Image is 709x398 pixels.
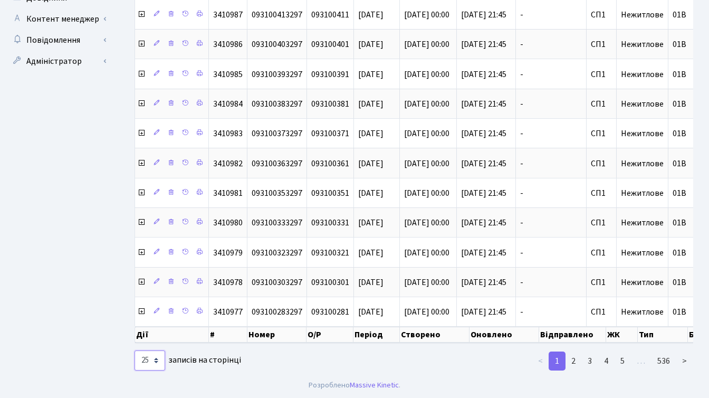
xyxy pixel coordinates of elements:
[461,9,506,21] span: [DATE] 21:45
[591,70,612,79] span: СП1
[309,380,400,391] div: Розроблено .
[5,8,111,30] a: Контент менеджер
[591,308,612,316] span: СП1
[358,128,384,139] span: [DATE]
[673,306,686,318] span: 01В
[358,39,384,50] span: [DATE]
[311,158,349,169] span: 093100361
[673,39,686,50] span: 01В
[404,39,449,50] span: [DATE] 00:00
[621,98,664,110] span: Нежитлове
[591,189,612,197] span: СП1
[306,327,353,343] th: О/Р
[520,159,582,168] span: -
[252,98,302,110] span: 093100383297
[520,219,582,227] span: -
[461,128,506,139] span: [DATE] 21:45
[252,158,302,169] span: 093100363297
[5,51,111,72] a: Адміністратор
[673,217,686,229] span: 01В
[606,327,637,343] th: ЖК
[135,350,165,371] select: записів на сторінці
[520,11,582,19] span: -
[520,278,582,287] span: -
[252,277,302,288] span: 093100303297
[213,9,243,21] span: 3410987
[673,9,686,21] span: 01В
[539,327,607,343] th: Відправлено
[358,306,384,318] span: [DATE]
[213,128,243,139] span: 3410983
[311,217,349,229] span: 093100331
[621,187,664,199] span: Нежитлове
[213,158,243,169] span: 3410982
[400,327,470,343] th: Створено
[614,352,631,371] a: 5
[461,187,506,199] span: [DATE] 21:45
[404,128,449,139] span: [DATE] 00:00
[621,128,664,139] span: Нежитлове
[135,350,241,371] label: записів на сторінці
[621,247,664,259] span: Нежитлове
[591,249,612,257] span: СП1
[520,189,582,197] span: -
[252,306,302,318] span: 093100283297
[404,217,449,229] span: [DATE] 00:00
[252,69,302,80] span: 093100393297
[252,9,302,21] span: 093100413297
[404,247,449,259] span: [DATE] 00:00
[358,247,384,259] span: [DATE]
[520,70,582,79] span: -
[520,100,582,108] span: -
[213,39,243,50] span: 3410986
[213,217,243,229] span: 3410980
[591,11,612,19] span: СП1
[621,277,664,288] span: Нежитлове
[209,327,247,343] th: #
[252,39,302,50] span: 093100403297
[311,9,349,21] span: 093100411
[621,9,664,21] span: Нежитлове
[621,69,664,80] span: Нежитлове
[404,187,449,199] span: [DATE] 00:00
[252,217,302,229] span: 093100333297
[638,327,688,343] th: Тип
[311,306,349,318] span: 093100281
[591,129,612,138] span: СП1
[311,128,349,139] span: 093100371
[5,30,111,51] a: Повідомлення
[565,352,582,371] a: 2
[311,98,349,110] span: 093100381
[247,327,306,343] th: Номер
[591,278,612,287] span: СП1
[252,128,302,139] span: 093100373297
[358,9,384,21] span: [DATE]
[461,217,506,229] span: [DATE] 21:45
[311,277,349,288] span: 093100301
[213,247,243,259] span: 3410979
[673,158,686,169] span: 01В
[213,98,243,110] span: 3410984
[461,247,506,259] span: [DATE] 21:45
[311,247,349,259] span: 093100321
[591,100,612,108] span: СП1
[311,187,349,199] span: 093100351
[311,39,349,50] span: 093100401
[520,308,582,316] span: -
[591,159,612,168] span: СП1
[673,69,686,80] span: 01В
[673,277,686,288] span: 01В
[461,39,506,50] span: [DATE] 21:45
[404,306,449,318] span: [DATE] 00:00
[598,352,615,371] a: 4
[252,247,302,259] span: 093100323297
[520,40,582,49] span: -
[591,219,612,227] span: СП1
[461,158,506,169] span: [DATE] 21:45
[404,69,449,80] span: [DATE] 00:00
[135,327,209,343] th: Дії
[621,217,664,229] span: Нежитлове
[461,69,506,80] span: [DATE] 21:45
[621,39,664,50] span: Нежитлове
[621,306,664,318] span: Нежитлове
